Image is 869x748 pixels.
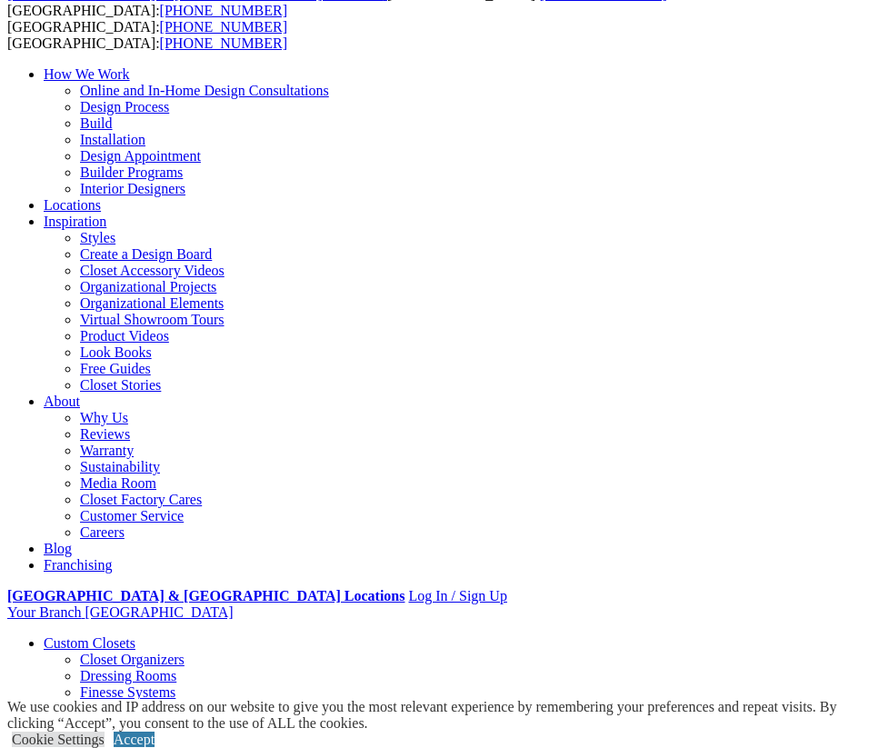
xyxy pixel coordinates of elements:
[44,394,80,409] a: About
[80,328,169,344] a: Product Videos
[80,475,156,491] a: Media Room
[80,344,152,360] a: Look Books
[80,459,160,474] a: Sustainability
[80,443,134,458] a: Warranty
[7,604,81,620] span: Your Branch
[80,148,201,164] a: Design Appointment
[44,66,130,82] a: How We Work
[44,557,113,573] a: Franchising
[44,541,72,556] a: Blog
[408,588,506,603] a: Log In / Sign Up
[80,246,212,262] a: Create a Design Board
[85,604,233,620] span: [GEOGRAPHIC_DATA]
[80,426,130,442] a: Reviews
[160,3,287,18] a: [PHONE_NUMBER]
[80,312,225,327] a: Virtual Showroom Tours
[80,230,115,245] a: Styles
[80,279,216,294] a: Organizational Projects
[44,635,135,651] a: Custom Closets
[80,99,169,115] a: Design Process
[80,83,329,98] a: Online and In-Home Design Consultations
[80,652,185,667] a: Closet Organizers
[44,214,106,229] a: Inspiration
[80,115,113,131] a: Build
[7,588,405,603] a: [GEOGRAPHIC_DATA] & [GEOGRAPHIC_DATA] Locations
[80,361,151,376] a: Free Guides
[7,699,869,732] div: We use cookies and IP address on our website to give you the most relevant experience by remember...
[12,732,105,747] a: Cookie Settings
[80,295,224,311] a: Organizational Elements
[80,524,125,540] a: Careers
[80,181,185,196] a: Interior Designers
[80,132,145,147] a: Installation
[7,604,234,620] a: Your Branch [GEOGRAPHIC_DATA]
[80,684,175,700] a: Finesse Systems
[160,35,287,51] a: [PHONE_NUMBER]
[160,19,287,35] a: [PHONE_NUMBER]
[80,668,176,683] a: Dressing Rooms
[44,197,101,213] a: Locations
[80,263,225,278] a: Closet Accessory Videos
[80,492,202,507] a: Closet Factory Cares
[80,165,183,180] a: Builder Programs
[80,410,128,425] a: Why Us
[80,508,184,524] a: Customer Service
[80,377,161,393] a: Closet Stories
[7,19,287,51] span: [GEOGRAPHIC_DATA]: [GEOGRAPHIC_DATA]:
[114,732,155,747] a: Accept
